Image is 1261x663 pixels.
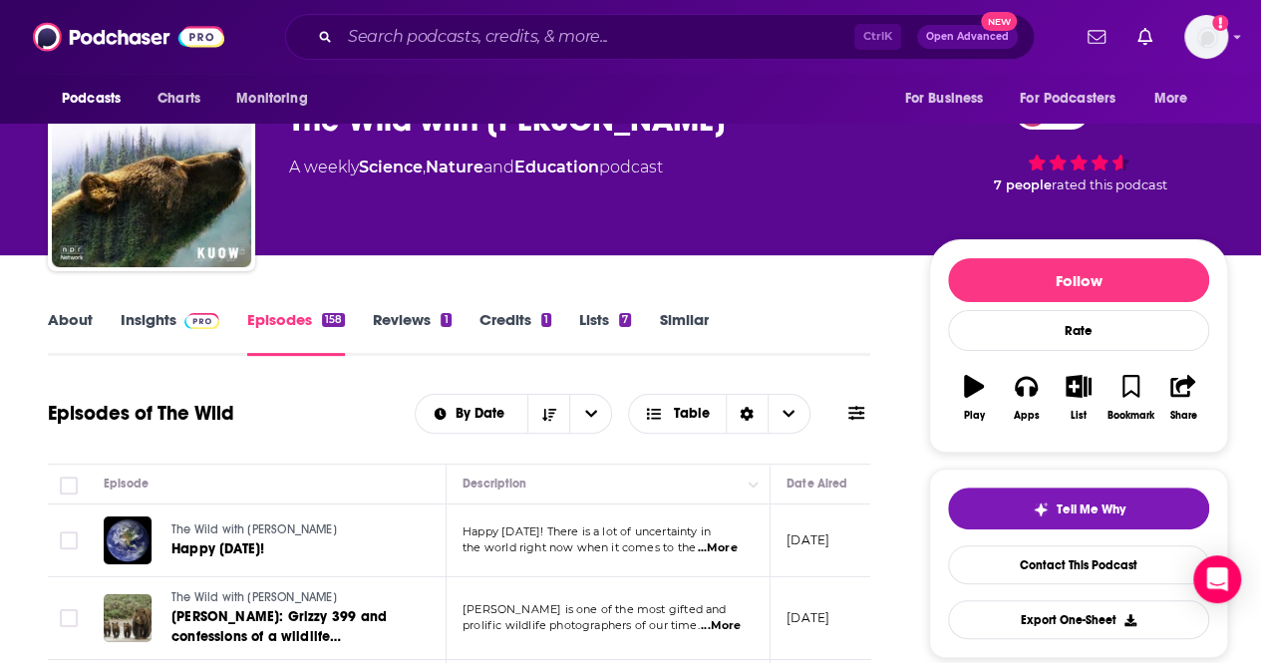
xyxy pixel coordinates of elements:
[483,158,514,176] span: and
[1104,362,1156,434] button: Bookmark
[359,158,423,176] a: Science
[441,313,451,327] div: 1
[697,540,737,556] span: ...More
[145,80,212,118] a: Charts
[1033,501,1049,517] img: tell me why sparkle
[1169,410,1196,422] div: Share
[1080,20,1113,54] a: Show notifications dropdown
[322,313,345,327] div: 158
[1071,410,1087,422] div: List
[222,80,333,118] button: open menu
[1057,501,1125,517] span: Tell Me Why
[289,156,663,179] div: A weekly podcast
[33,18,224,56] img: Podchaser - Follow, Share and Rate Podcasts
[994,177,1052,192] span: 7 people
[787,609,829,626] p: [DATE]
[1129,20,1160,54] a: Show notifications dropdown
[1157,362,1209,434] button: Share
[742,473,766,497] button: Column Actions
[929,82,1228,205] div: 67 7 peoplerated this podcast
[1007,80,1144,118] button: open menu
[1000,362,1052,434] button: Apps
[52,68,251,267] img: The Wild with Chris Morgan
[184,313,219,329] img: Podchaser Pro
[514,158,599,176] a: Education
[659,310,708,356] a: Similar
[171,539,409,559] a: Happy [DATE]!
[569,395,611,433] button: open menu
[948,258,1209,302] button: Follow
[726,395,768,433] div: Sort Direction
[463,540,696,554] span: the world right now when it comes to the
[171,590,337,604] span: The Wild with [PERSON_NAME]
[854,24,901,50] span: Ctrl K
[579,310,631,356] a: Lists7
[964,410,985,422] div: Play
[48,80,147,118] button: open menu
[948,362,1000,434] button: Play
[415,394,613,434] h2: Choose List sort
[340,21,854,53] input: Search podcasts, credits, & more...
[121,310,219,356] a: InsightsPodchaser Pro
[171,522,337,536] span: The Wild with [PERSON_NAME]
[904,85,983,113] span: For Business
[701,618,741,634] span: ...More
[1184,15,1228,59] img: User Profile
[48,310,93,356] a: About
[171,589,411,607] a: The Wild with [PERSON_NAME]
[674,407,710,421] span: Table
[416,407,528,421] button: open menu
[1140,80,1213,118] button: open menu
[926,32,1009,42] span: Open Advanced
[1014,410,1040,422] div: Apps
[787,531,829,548] p: [DATE]
[158,85,200,113] span: Charts
[628,394,810,434] button: Choose View
[171,521,409,539] a: The Wild with [PERSON_NAME]
[62,85,121,113] span: Podcasts
[426,158,483,176] a: Nature
[1184,15,1228,59] button: Show profile menu
[171,540,264,557] span: Happy [DATE]!
[948,600,1209,639] button: Export One-Sheet
[373,310,451,356] a: Reviews1
[917,25,1018,49] button: Open AdvancedNew
[948,488,1209,529] button: tell me why sparkleTell Me Why
[787,472,847,496] div: Date Aired
[463,602,726,616] span: [PERSON_NAME] is one of the most gifted and
[1212,15,1228,31] svg: Add a profile image
[456,407,511,421] span: By Date
[423,158,426,176] span: ,
[285,14,1035,60] div: Search podcasts, credits, & more...
[236,85,307,113] span: Monitoring
[60,609,78,627] span: Toggle select row
[463,618,700,632] span: prolific wildlife photographers of our time.
[527,395,569,433] button: Sort Direction
[619,313,631,327] div: 7
[1107,410,1154,422] div: Bookmark
[948,545,1209,584] a: Contact This Podcast
[1052,177,1167,192] span: rated this podcast
[981,12,1017,31] span: New
[541,313,551,327] div: 1
[890,80,1008,118] button: open menu
[1154,85,1188,113] span: More
[48,401,234,426] h1: Episodes of The Wild
[1193,555,1241,603] div: Open Intercom Messenger
[463,524,711,538] span: Happy [DATE]! There is a lot of uncertainty in
[60,531,78,549] span: Toggle select row
[247,310,345,356] a: Episodes158
[104,472,149,496] div: Episode
[171,607,411,647] a: [PERSON_NAME]: Grizzy 399 and confessions of a wildlife photographer
[948,310,1209,351] div: Rate
[1184,15,1228,59] span: Logged in as dmessina
[1020,85,1115,113] span: For Podcasters
[479,310,551,356] a: Credits1
[463,472,526,496] div: Description
[1053,362,1104,434] button: List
